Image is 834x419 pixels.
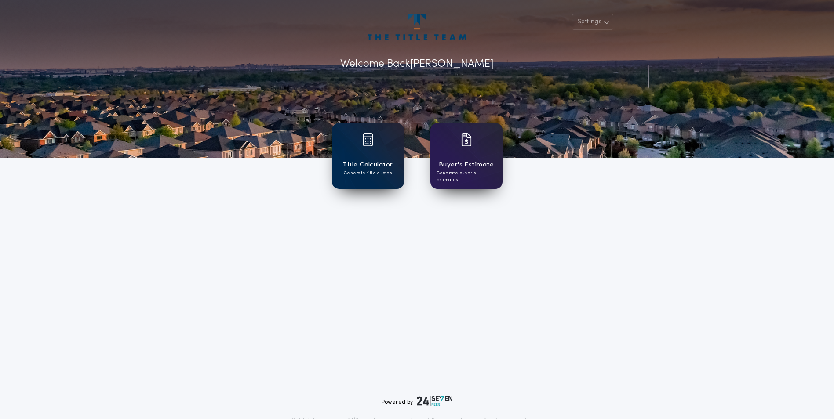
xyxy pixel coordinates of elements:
div: Powered by [382,396,453,406]
p: Welcome Back [PERSON_NAME] [340,56,494,72]
img: logo [417,396,453,406]
img: card icon [461,133,472,146]
img: card icon [363,133,373,146]
img: account-logo [368,14,466,40]
a: card iconBuyer's EstimateGenerate buyer's estimates [430,123,503,189]
p: Generate title quotes [344,170,392,177]
button: Settings [572,14,613,30]
a: card iconTitle CalculatorGenerate title quotes [332,123,404,189]
p: Generate buyer's estimates [437,170,496,183]
h1: Buyer's Estimate [439,160,494,170]
h1: Title Calculator [342,160,393,170]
